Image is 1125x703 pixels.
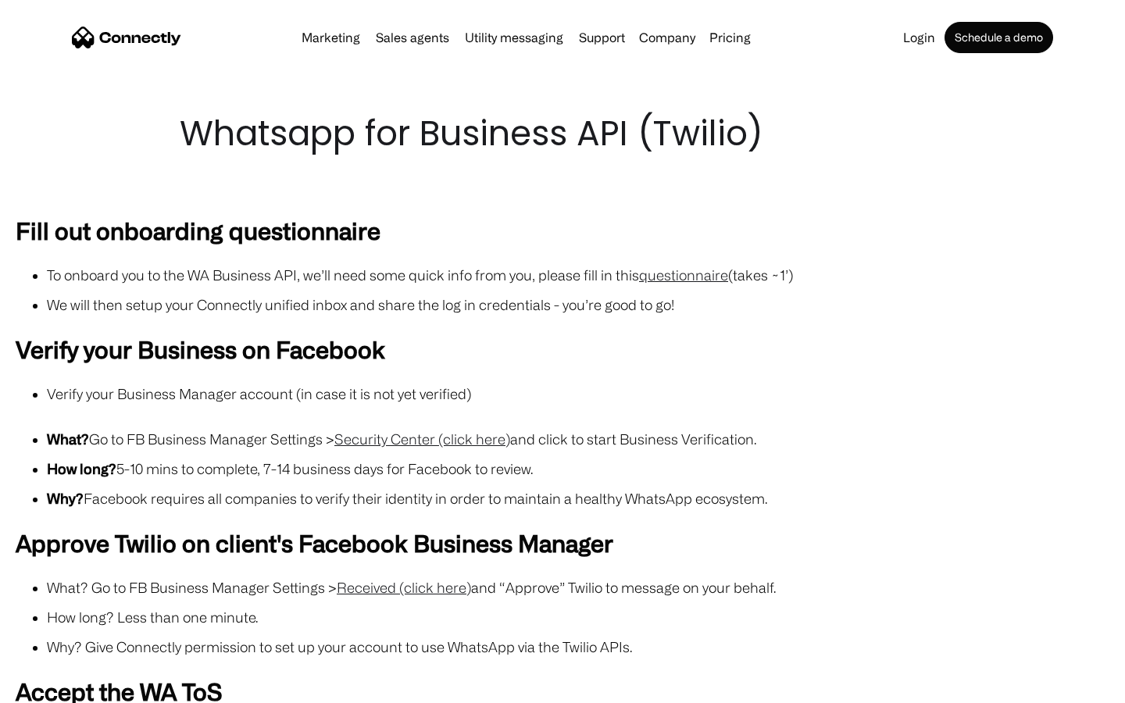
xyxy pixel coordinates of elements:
li: Why? Give Connectly permission to set up your account to use WhatsApp via the Twilio APIs. [47,636,1109,658]
strong: Verify your Business on Facebook [16,336,385,362]
li: What? Go to FB Business Manager Settings > and “Approve” Twilio to message on your behalf. [47,576,1109,598]
strong: How long? [47,461,116,476]
a: Schedule a demo [945,22,1053,53]
a: Utility messaging [459,31,570,44]
strong: What? [47,431,89,447]
strong: Approve Twilio on client's Facebook Business Manager [16,530,613,556]
a: Login [897,31,941,44]
h1: Whatsapp for Business API (Twilio) [180,109,945,158]
a: Security Center (click here) [334,431,510,447]
li: To onboard you to the WA Business API, we’ll need some quick info from you, please fill in this (... [47,264,1109,286]
strong: Why? [47,491,84,506]
li: Go to FB Business Manager Settings > and click to start Business Verification. [47,428,1109,450]
li: How long? Less than one minute. [47,606,1109,628]
li: 5-10 mins to complete, 7-14 business days for Facebook to review. [47,458,1109,480]
div: Company [639,27,695,48]
a: questionnaire [639,267,728,283]
a: Pricing [703,31,757,44]
li: We will then setup your Connectly unified inbox and share the log in credentials - you’re good to... [47,294,1109,316]
li: Facebook requires all companies to verify their identity in order to maintain a healthy WhatsApp ... [47,487,1109,509]
a: Sales agents [370,31,455,44]
strong: Fill out onboarding questionnaire [16,217,380,244]
a: Marketing [295,31,366,44]
aside: Language selected: English [16,676,94,698]
ul: Language list [31,676,94,698]
a: Received (click here) [337,580,471,595]
a: Support [573,31,631,44]
li: Verify your Business Manager account (in case it is not yet verified) [47,383,1109,405]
